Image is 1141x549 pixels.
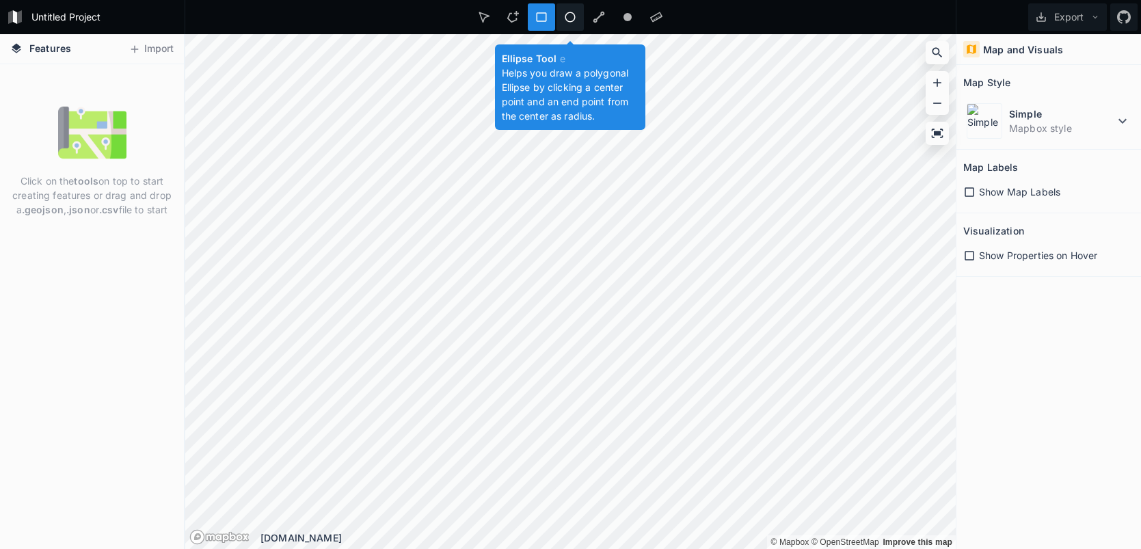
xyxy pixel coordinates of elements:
[58,98,126,167] img: empty
[770,537,809,547] a: Mapbox
[883,537,952,547] a: Map feedback
[979,248,1097,263] span: Show Properties on Hover
[502,66,639,123] p: Helps you draw a polygonal Ellipse by clicking a center point and an end point from the center as...
[560,53,565,64] span: e
[1028,3,1107,31] button: Export
[502,51,639,66] h4: Ellipse Tool
[967,103,1002,139] img: Simple
[260,531,956,545] div: [DOMAIN_NAME]
[963,157,1018,178] h2: Map Labels
[963,72,1010,93] h2: Map Style
[22,204,64,215] strong: .geojson
[1009,121,1114,135] dd: Mapbox style
[29,41,71,55] span: Features
[963,220,1024,241] h2: Visualization
[66,204,90,215] strong: .json
[983,42,1063,57] h4: Map and Visuals
[74,175,98,187] strong: tools
[1009,107,1114,121] dt: Simple
[979,185,1060,199] span: Show Map Labels
[189,529,250,545] a: Mapbox logo
[811,537,879,547] a: OpenStreetMap
[122,38,180,60] button: Import
[10,174,174,217] p: Click on the on top to start creating features or drag and drop a , or file to start
[99,204,119,215] strong: .csv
